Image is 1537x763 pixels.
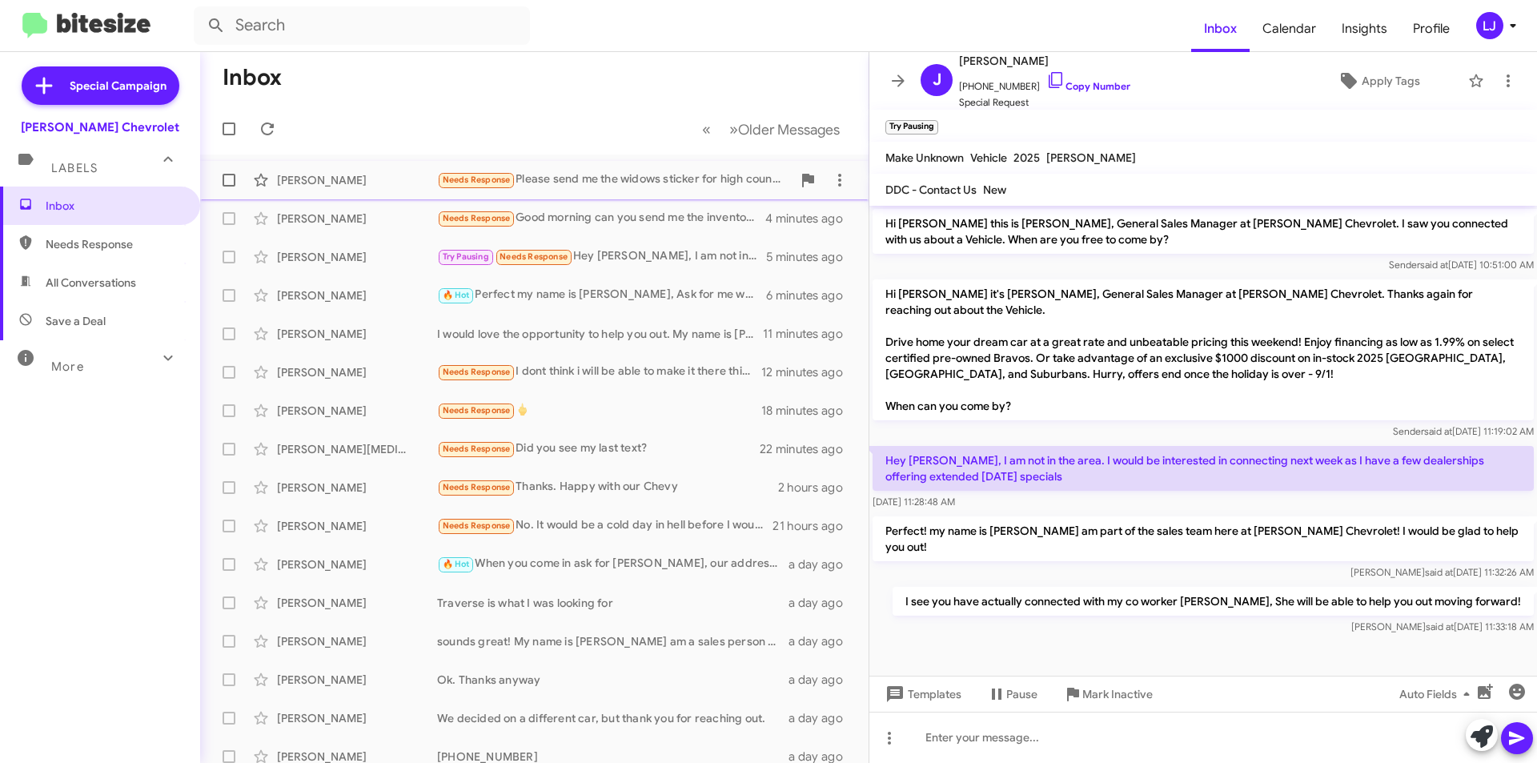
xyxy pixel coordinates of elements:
[873,279,1534,420] p: Hi [PERSON_NAME] it's [PERSON_NAME], General Sales Manager at [PERSON_NAME] Chevrolet. Thanks aga...
[437,478,778,496] div: Thanks. Happy with our Chevy
[766,249,856,265] div: 5 minutes ago
[766,287,856,303] div: 6 minutes ago
[22,66,179,105] a: Special Campaign
[437,209,765,227] div: Good morning can you send me the inventory 2024 and 2025 appreciate that have a great blessed day
[970,151,1007,165] span: Vehicle
[437,247,766,266] div: Hey [PERSON_NAME], I am not in the area. I would be interested in connecting next week as I have ...
[1420,259,1448,271] span: said at
[1046,151,1136,165] span: [PERSON_NAME]
[277,249,437,265] div: [PERSON_NAME]
[46,313,106,329] span: Save a Deal
[778,480,856,496] div: 2 hours ago
[277,364,437,380] div: [PERSON_NAME]
[443,367,511,377] span: Needs Response
[933,67,941,93] span: J
[789,633,856,649] div: a day ago
[789,710,856,726] div: a day ago
[789,556,856,572] div: a day ago
[1400,6,1463,52] a: Profile
[873,209,1534,254] p: Hi [PERSON_NAME] this is [PERSON_NAME], General Sales Manager at [PERSON_NAME] Chevrolet. I saw y...
[437,633,789,649] div: sounds great! My name is [PERSON_NAME] am a sales person here at the dealership. My phone number ...
[443,290,470,300] span: 🔥 Hot
[1389,259,1534,271] span: Sender [DATE] 10:51:00 AM
[437,363,761,381] div: I dont think i will be able to make it there this weekend. I am only 1 year into my lease so I ma...
[443,482,511,492] span: Needs Response
[1191,6,1250,52] span: Inbox
[1329,6,1400,52] a: Insights
[1362,66,1420,95] span: Apply Tags
[437,595,789,611] div: Traverse is what I was looking for
[692,113,720,146] button: Previous
[277,403,437,419] div: [PERSON_NAME]
[720,113,849,146] button: Next
[277,672,437,688] div: [PERSON_NAME]
[437,171,792,189] div: Please send me the widows sticker for high country
[1050,680,1166,709] button: Mark Inactive
[760,441,856,457] div: 22 minutes ago
[882,680,961,709] span: Templates
[443,175,511,185] span: Needs Response
[277,172,437,188] div: [PERSON_NAME]
[693,113,849,146] nav: Page navigation example
[1426,620,1454,632] span: said at
[1046,80,1130,92] a: Copy Number
[763,326,856,342] div: 11 minutes ago
[761,403,856,419] div: 18 minutes ago
[729,119,738,139] span: »
[51,359,84,374] span: More
[443,213,511,223] span: Needs Response
[277,595,437,611] div: [PERSON_NAME]
[437,516,773,535] div: No. It would be a cold day in hell before I would ever do business with you guys again
[277,480,437,496] div: [PERSON_NAME]
[443,251,489,262] span: Try Pausing
[869,680,974,709] button: Templates
[873,446,1534,491] p: Hey [PERSON_NAME], I am not in the area. I would be interested in connecting next week as I have ...
[1250,6,1329,52] a: Calendar
[789,595,856,611] div: a day ago
[46,198,182,214] span: Inbox
[765,211,856,227] div: 4 minutes ago
[873,516,1534,561] p: Perfect! my name is [PERSON_NAME] am part of the sales team here at [PERSON_NAME] Chevrolet! I wo...
[437,286,766,304] div: Perfect my name is [PERSON_NAME], Ask for me when you come in and I'll have an Equinox EV pulled ...
[1350,566,1534,578] span: [PERSON_NAME] [DATE] 11:32:26 AM
[437,401,761,420] div: 🖕
[959,70,1130,94] span: [PHONE_NUMBER]
[437,672,789,688] div: Ok. Thanks anyway
[1463,12,1519,39] button: LJ
[223,65,282,90] h1: Inbox
[46,275,136,291] span: All Conversations
[437,555,789,573] div: When you come in ask for [PERSON_NAME], our address is [STREET_ADDRESS]
[974,680,1050,709] button: Pause
[1006,680,1037,709] span: Pause
[443,405,511,416] span: Needs Response
[885,151,964,165] span: Make Unknown
[277,326,437,342] div: [PERSON_NAME]
[194,6,530,45] input: Search
[885,183,977,197] span: DDC - Contact Us
[789,672,856,688] div: a day ago
[277,710,437,726] div: [PERSON_NAME]
[1425,566,1453,578] span: said at
[738,121,840,139] span: Older Messages
[46,236,182,252] span: Needs Response
[773,518,856,534] div: 21 hours ago
[277,633,437,649] div: [PERSON_NAME]
[277,287,437,303] div: [PERSON_NAME]
[437,710,789,726] div: We decided on a different car, but thank you for reaching out.
[437,326,763,342] div: I would love the opportunity to help you out. My name is [PERSON_NAME] am part of the sales team ...
[1393,425,1534,437] span: Sender [DATE] 11:19:02 AM
[51,161,98,175] span: Labels
[983,183,1006,197] span: New
[1082,680,1153,709] span: Mark Inactive
[1399,680,1476,709] span: Auto Fields
[702,119,711,139] span: «
[873,496,955,508] span: [DATE] 11:28:48 AM
[1476,12,1503,39] div: LJ
[959,94,1130,110] span: Special Request
[277,441,437,457] div: [PERSON_NAME][MEDICAL_DATA]
[1387,680,1489,709] button: Auto Fields
[885,120,938,135] small: Try Pausing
